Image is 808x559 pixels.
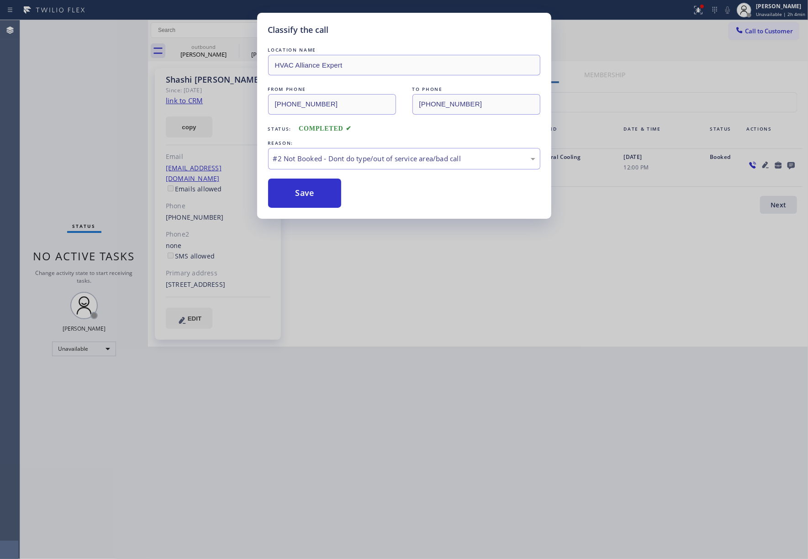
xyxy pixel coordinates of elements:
span: COMPLETED [299,125,352,132]
input: To phone [412,94,540,115]
div: FROM PHONE [268,84,396,94]
button: Save [268,179,342,208]
span: Status: [268,126,292,132]
div: LOCATION NAME [268,45,540,55]
div: #2 Not Booked - Dont do type/out of service area/bad call [273,153,535,164]
div: TO PHONE [412,84,540,94]
input: From phone [268,94,396,115]
div: REASON: [268,138,540,148]
h5: Classify the call [268,24,329,36]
